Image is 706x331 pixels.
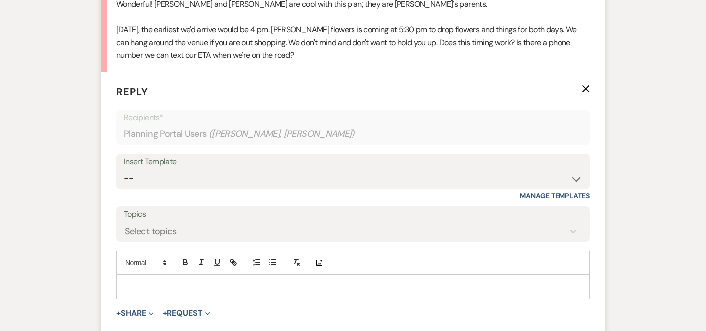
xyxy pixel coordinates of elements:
button: Share [116,309,154,317]
span: + [116,309,121,317]
a: Manage Templates [520,191,590,200]
button: Request [163,309,210,317]
span: ( [PERSON_NAME], [PERSON_NAME] ) [209,127,355,141]
label: Topics [124,207,582,222]
div: Select topics [125,225,177,238]
span: Reply [116,85,148,98]
p: [DATE], the earliest we'd arrive would be 4 pm. [PERSON_NAME] flowers is coming at 5:30 pm to dro... [116,23,590,62]
p: Recipients* [124,111,582,124]
div: Planning Portal Users [124,124,582,144]
span: + [163,309,167,317]
div: Insert Template [124,155,582,169]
